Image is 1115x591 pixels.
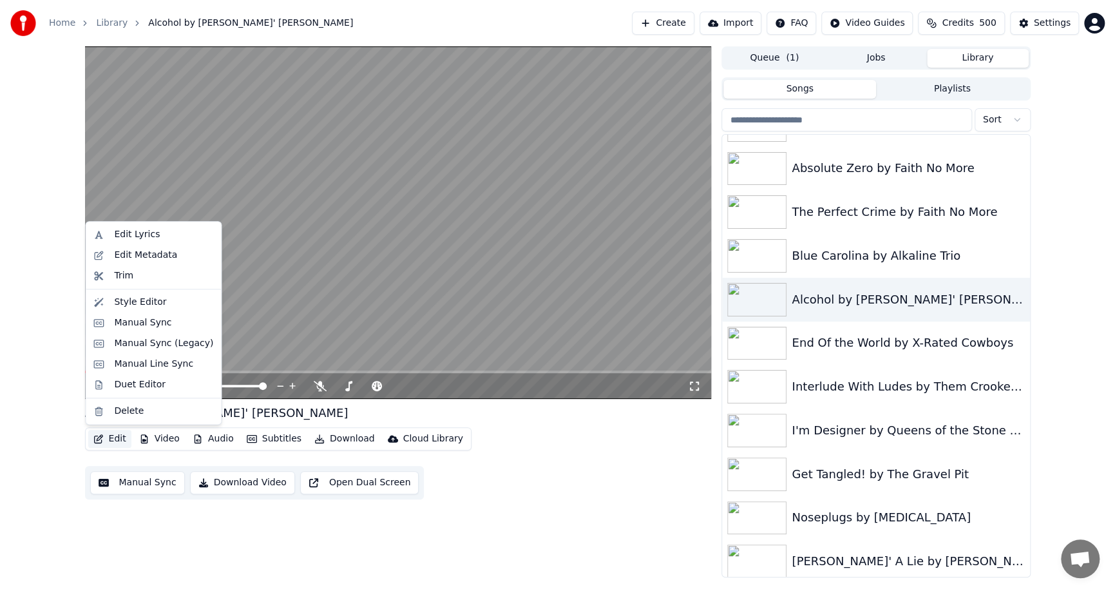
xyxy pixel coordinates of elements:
[767,12,816,35] button: FAQ
[403,432,463,445] div: Cloud Library
[792,465,1024,483] div: Get Tangled! by The Gravel Pit
[114,296,166,309] div: Style Editor
[825,49,927,68] button: Jobs
[979,17,996,30] span: 500
[927,49,1029,68] button: Library
[942,17,973,30] span: Credits
[792,159,1024,177] div: Absolute Zero by Faith No More
[300,471,419,494] button: Open Dual Screen
[723,49,825,68] button: Queue
[983,113,1002,126] span: Sort
[90,471,185,494] button: Manual Sync
[786,52,799,64] span: ( 1 )
[700,12,761,35] button: Import
[114,358,193,371] div: Manual Line Sync
[792,247,1024,265] div: Blue Carolina by Alkaline Trio
[49,17,75,30] a: Home
[309,430,380,448] button: Download
[792,334,1024,352] div: End Of the World by X-Rated Cowboys
[632,12,694,35] button: Create
[876,80,1029,99] button: Playlists
[792,421,1024,440] div: I'm Designer by Queens of the Stone Age
[114,337,213,350] div: Manual Sync (Legacy)
[190,471,295,494] button: Download Video
[114,378,166,391] div: Duet Editor
[187,430,239,448] button: Audio
[792,552,1024,570] div: [PERSON_NAME]' A Lie by [PERSON_NAME] and the Lords of the Underworld
[792,203,1024,221] div: The Perfect Crime by Faith No More
[792,509,1024,527] div: Noseplugs by [MEDICAL_DATA]
[918,12,1004,35] button: Credits500
[114,249,177,262] div: Edit Metadata
[49,17,353,30] nav: breadcrumb
[792,291,1024,309] div: Alcohol by [PERSON_NAME]' [PERSON_NAME]
[723,80,876,99] button: Songs
[96,17,128,30] a: Library
[242,430,307,448] button: Subtitles
[148,17,353,30] span: Alcohol by [PERSON_NAME]' [PERSON_NAME]
[114,316,171,329] div: Manual Sync
[821,12,913,35] button: Video Guides
[1010,12,1079,35] button: Settings
[134,430,185,448] button: Video
[88,430,131,448] button: Edit
[114,405,144,418] div: Delete
[1061,539,1100,578] a: Open chat
[792,378,1024,396] div: Interlude With Ludes by Them Crooked Vultures
[10,10,36,36] img: youka
[114,269,133,282] div: Trim
[1034,17,1071,30] div: Settings
[114,228,160,241] div: Edit Lyrics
